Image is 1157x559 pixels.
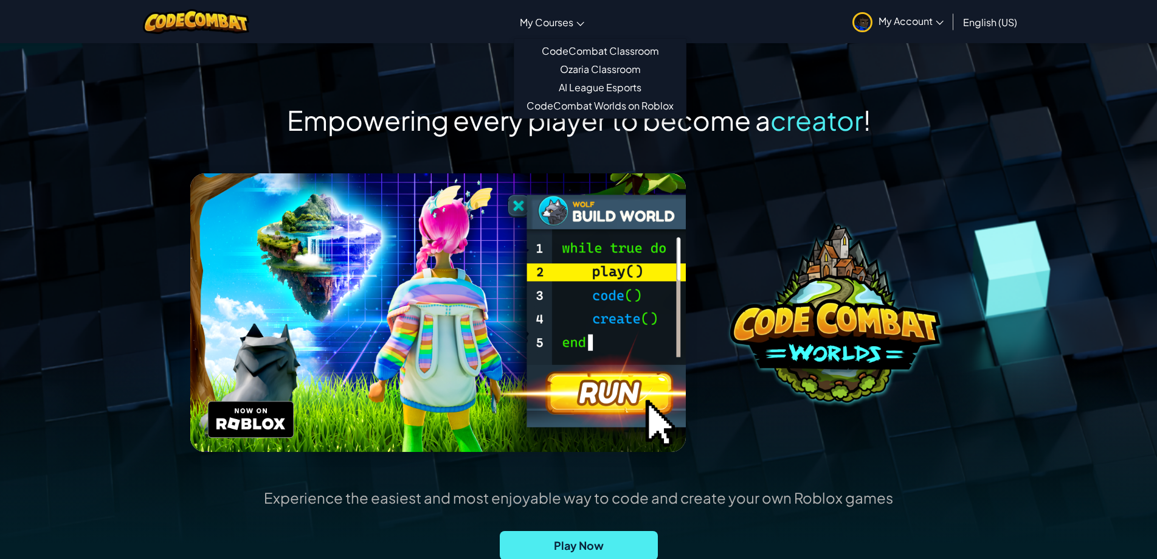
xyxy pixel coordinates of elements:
a: My Courses [514,5,590,38]
a: Ozaria Classroom [514,60,686,78]
a: CodeCombat Worlds on Roblox [514,97,686,115]
span: My Account [879,15,944,27]
img: header.png [190,173,686,452]
img: CodeCombat logo [143,9,249,34]
span: creator [770,103,863,137]
span: English (US) [963,16,1017,29]
a: English (US) [957,5,1023,38]
a: CodeCombat Classroom [514,42,686,60]
img: avatar [852,12,872,32]
p: Experience the easiest and most enjoyable way to code and create your own Roblox games [264,488,893,507]
img: coco-worlds-no-desc.png [730,223,940,403]
a: AI League Esports [514,78,686,97]
a: My Account [846,2,950,41]
span: Empowering every player to become a [287,103,770,137]
span: My Courses [520,16,573,29]
span: ! [863,103,871,137]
